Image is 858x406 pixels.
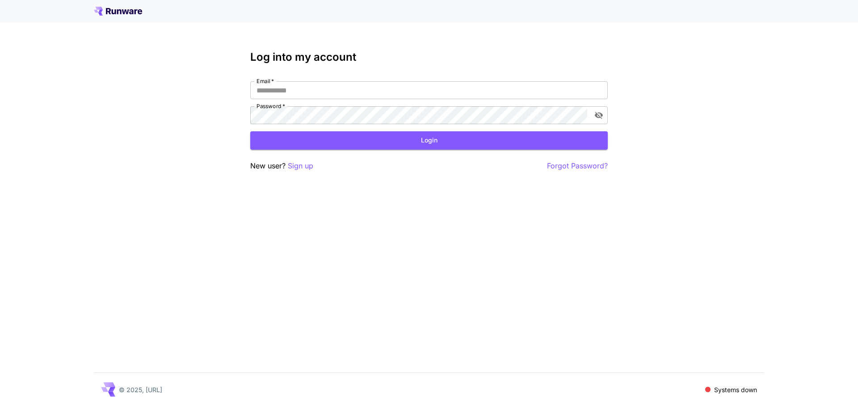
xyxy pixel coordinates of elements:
button: Sign up [288,160,313,172]
label: Password [257,102,285,110]
h3: Log into my account [250,51,608,63]
button: Forgot Password? [547,160,608,172]
p: © 2025, [URL] [119,385,162,394]
button: Login [250,131,608,150]
button: toggle password visibility [591,107,607,123]
p: Systems down [714,385,757,394]
label: Email [257,77,274,85]
p: New user? [250,160,313,172]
